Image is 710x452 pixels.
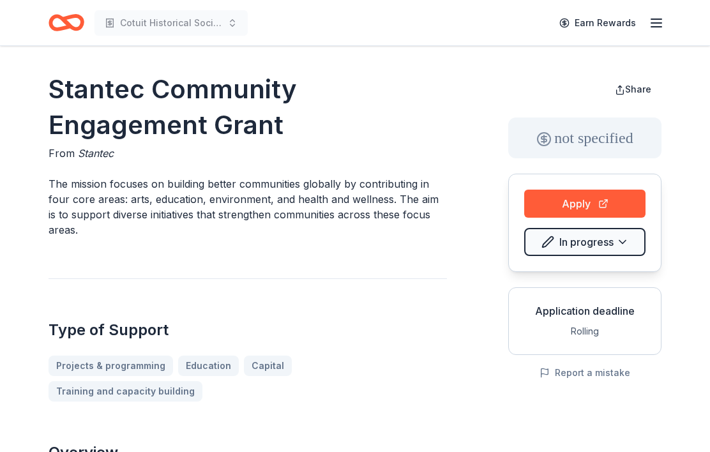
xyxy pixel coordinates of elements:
[244,356,292,376] a: Capital
[552,11,644,34] a: Earn Rewards
[519,324,651,339] div: Rolling
[94,10,248,36] button: Cotuit Historical Society
[508,117,661,158] div: not specified
[49,72,447,143] h1: Stantec Community Engagement Grant
[540,365,630,380] button: Report a mistake
[78,147,114,160] span: Stantec
[49,356,173,376] a: Projects & programming
[605,77,661,102] button: Share
[625,84,651,94] span: Share
[559,234,614,250] span: In progress
[120,15,222,31] span: Cotuit Historical Society
[49,176,447,237] p: The mission focuses on building better communities globally by contributing in four core areas: a...
[524,190,646,218] button: Apply
[519,303,651,319] div: Application deadline
[49,381,202,402] a: Training and capacity building
[49,8,84,38] a: Home
[49,320,447,340] h2: Type of Support
[178,356,239,376] a: Education
[49,146,447,161] div: From
[524,228,646,256] button: In progress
